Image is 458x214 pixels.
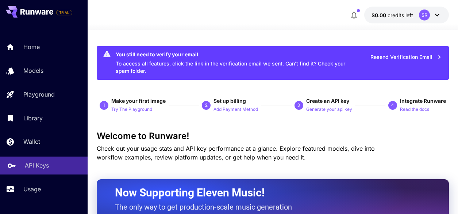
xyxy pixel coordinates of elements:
h2: Now Supporting Eleven Music! [115,186,412,200]
span: Integrate Runware [400,98,446,104]
p: Wallet [23,137,40,146]
span: TRIAL [57,10,72,15]
span: credits left [388,12,413,18]
p: Playground [23,90,55,99]
div: $0.00 [372,11,413,19]
p: API Keys [25,161,49,170]
span: Create an API key [306,98,349,104]
button: Try The Playground [111,105,152,113]
p: Library [23,114,43,123]
p: 1 [103,102,105,109]
span: $0.00 [372,12,388,18]
span: Make your first image [111,98,166,104]
p: Read the docs [400,106,429,113]
button: Add Payment Method [213,105,258,113]
p: Home [23,42,40,51]
span: Add your payment card to enable full platform functionality. [56,8,72,17]
p: Add Payment Method [213,106,258,113]
button: $0.00SR [364,7,449,23]
p: 2 [205,102,208,109]
p: 4 [391,102,394,109]
div: You still need to verify your email [116,50,349,58]
div: SR [419,10,430,20]
button: Resend Verification Email [366,50,446,65]
p: Usage [23,185,41,194]
div: To access all features, click the link in the verification email we sent. Can’t find it? Check yo... [116,48,349,78]
p: Generate your api key [306,106,352,113]
span: Check out your usage stats and API key performance at a glance. Explore featured models, dive int... [97,145,375,161]
span: Set up billing [213,98,246,104]
button: Generate your api key [306,105,352,113]
p: Try The Playground [111,106,152,113]
button: Read the docs [400,105,429,113]
p: Models [23,66,43,75]
p: 3 [297,102,300,109]
h3: Welcome to Runware! [97,131,449,141]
